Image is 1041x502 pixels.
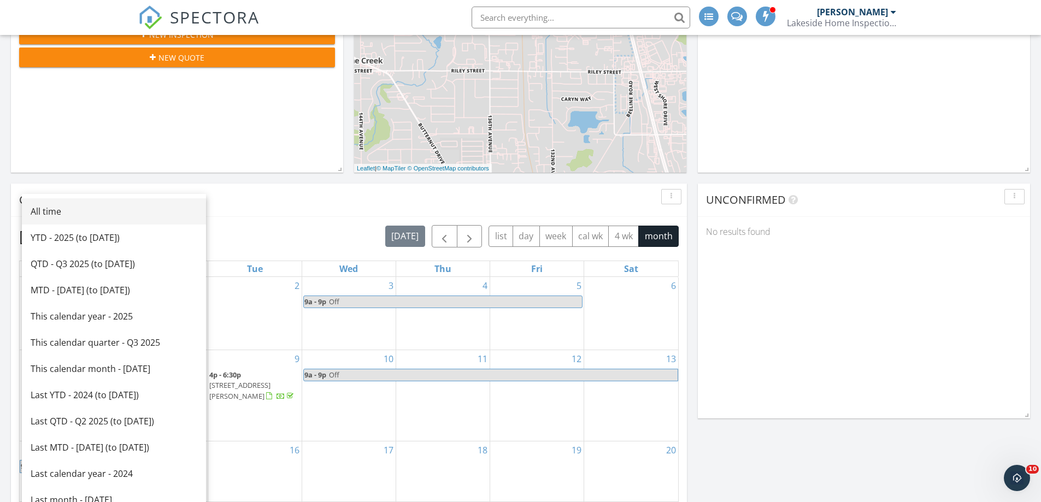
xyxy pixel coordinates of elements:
[31,257,197,270] div: QTD - Q3 2025 (to [DATE])
[138,15,260,38] a: SPECTORA
[209,370,241,380] span: 4p - 6:30p
[292,277,302,294] a: Go to September 2, 2025
[490,350,584,441] td: Go to September 12, 2025
[19,192,75,207] span: Calendar
[158,52,204,63] span: New Quote
[539,226,573,247] button: week
[31,231,197,244] div: YTD - 2025 (to [DATE])
[787,17,896,28] div: Lakeside Home Inspections
[302,350,396,441] td: Go to September 10, 2025
[208,277,302,350] td: Go to September 2, 2025
[475,350,490,368] a: Go to September 11, 2025
[209,369,301,403] a: 4p - 6:30p [STREET_ADDRESS][PERSON_NAME]
[664,350,678,368] a: Go to September 13, 2025
[20,441,114,502] td: Go to September 14, 2025
[489,226,513,247] button: list
[292,350,302,368] a: Go to September 9, 2025
[209,370,296,400] a: 4p - 6:30p [STREET_ADDRESS][PERSON_NAME]
[1004,465,1030,491] iframe: Intercom live chat
[31,284,197,297] div: MTD - [DATE] (to [DATE])
[19,225,67,247] h2: [DATE]
[209,380,270,400] span: [STREET_ADDRESS][PERSON_NAME]
[287,441,302,459] a: Go to September 16, 2025
[664,441,678,459] a: Go to September 20, 2025
[622,261,640,276] a: Saturday
[20,277,114,350] td: Go to August 31, 2025
[377,165,406,172] a: © MapTiler
[513,226,540,247] button: day
[31,441,197,454] div: Last MTD - [DATE] (to [DATE])
[357,165,375,172] a: Leaflet
[31,310,197,323] div: This calendar year - 2025
[817,7,888,17] div: [PERSON_NAME]
[31,205,197,218] div: All time
[608,226,639,247] button: 4 wk
[706,192,786,207] span: Unconfirmed
[490,441,584,502] td: Go to September 19, 2025
[304,296,327,308] span: 9a - 9p
[698,217,1030,246] div: No results found
[669,277,678,294] a: Go to September 6, 2025
[20,460,43,472] span: 9a - 9p
[529,261,545,276] a: Friday
[490,277,584,350] td: Go to September 5, 2025
[302,441,396,502] td: Go to September 17, 2025
[572,226,609,247] button: cal wk
[584,277,678,350] td: Go to September 6, 2025
[569,441,584,459] a: Go to September 19, 2025
[432,261,454,276] a: Thursday
[31,388,197,401] div: Last YTD - 2024 (to [DATE])
[138,5,162,29] img: The Best Home Inspection Software - Spectora
[480,277,490,294] a: Go to September 4, 2025
[31,415,197,428] div: Last QTD - Q2 2025 (to [DATE])
[472,7,690,28] input: Search everything...
[329,370,339,380] span: Off
[31,336,197,349] div: This calendar quarter - Q3 2025
[304,369,327,381] span: 9a - 9p
[208,441,302,502] td: Go to September 16, 2025
[457,225,483,247] button: Next month
[408,165,489,172] a: © OpenStreetMap contributors
[337,261,360,276] a: Wednesday
[385,226,425,247] button: [DATE]
[170,5,260,28] span: SPECTORA
[386,277,396,294] a: Go to September 3, 2025
[1026,465,1039,474] span: 10
[245,261,265,276] a: Tuesday
[475,441,490,459] a: Go to September 18, 2025
[396,350,490,441] td: Go to September 11, 2025
[432,225,457,247] button: Previous month
[396,277,490,350] td: Go to September 4, 2025
[354,164,492,173] div: |
[569,350,584,368] a: Go to September 12, 2025
[396,441,490,502] td: Go to September 18, 2025
[381,350,396,368] a: Go to September 10, 2025
[31,467,197,480] div: Last calendar year - 2024
[574,277,584,294] a: Go to September 5, 2025
[381,441,396,459] a: Go to September 17, 2025
[584,441,678,502] td: Go to September 20, 2025
[302,277,396,350] td: Go to September 3, 2025
[329,297,339,306] span: Off
[20,350,114,441] td: Go to September 7, 2025
[638,226,679,247] button: month
[31,362,197,375] div: This calendar month - [DATE]
[19,48,335,67] button: New Quote
[584,350,678,441] td: Go to September 13, 2025
[208,350,302,441] td: Go to September 9, 2025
